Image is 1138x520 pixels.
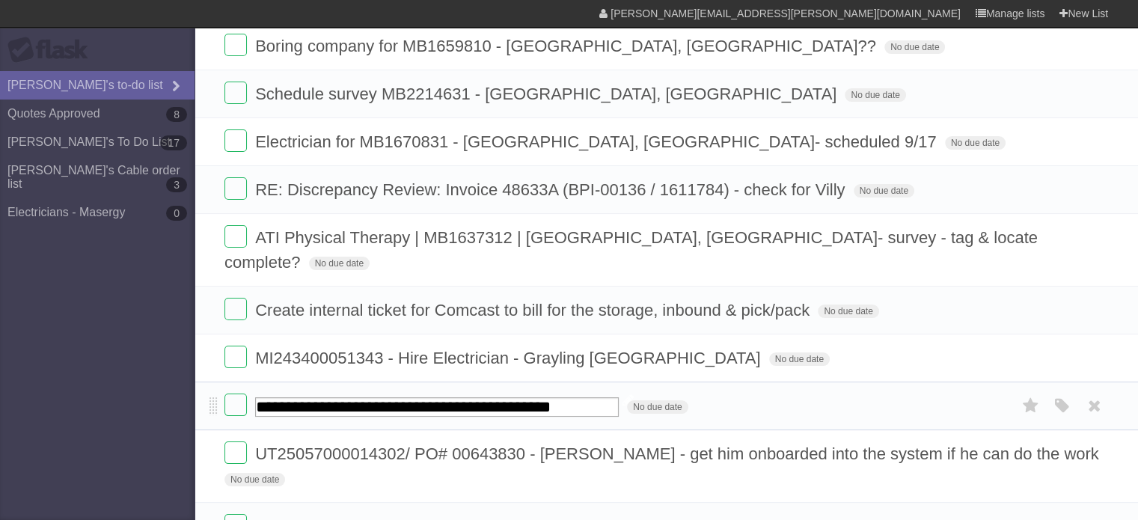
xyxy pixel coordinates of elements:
span: MI243400051343 - Hire Electrician - Grayling [GEOGRAPHIC_DATA] [255,349,764,367]
span: Create internal ticket for Comcast to bill for the storage, inbound & pick/pack [255,301,813,319]
span: UT25057000014302/ PO# 00643830 - [PERSON_NAME] - get him onboarded into the system if he can do t... [255,444,1103,463]
label: Done [224,441,247,464]
label: Done [224,394,247,416]
div: Flask [7,37,97,64]
b: 17 [160,135,187,150]
span: No due date [945,136,1006,150]
b: 0 [166,206,187,221]
label: Done [224,225,247,248]
b: 3 [166,177,187,192]
label: Done [224,34,247,56]
span: RE: Discrepancy Review: Invoice 48633A (BPI-00136 / 1611784) - check for Villy [255,180,848,199]
span: No due date [309,257,370,270]
span: No due date [224,473,285,486]
span: No due date [769,352,830,366]
span: No due date [884,40,945,54]
span: Boring company for MB1659810 - [GEOGRAPHIC_DATA], [GEOGRAPHIC_DATA]?? [255,37,880,55]
span: No due date [627,400,688,414]
span: No due date [818,305,878,318]
label: Done [224,82,247,104]
label: Done [224,298,247,320]
span: No due date [845,88,905,102]
b: 8 [166,107,187,122]
span: ATI Physical Therapy | MB1637312 | [GEOGRAPHIC_DATA], [GEOGRAPHIC_DATA]- survey - tag & locate co... [224,228,1038,272]
label: Done [224,177,247,200]
span: Electrician for MB1670831 - [GEOGRAPHIC_DATA], [GEOGRAPHIC_DATA]- scheduled 9/17 [255,132,940,151]
span: Schedule survey MB2214631 - [GEOGRAPHIC_DATA], [GEOGRAPHIC_DATA] [255,85,840,103]
label: Done [224,129,247,152]
span: No due date [854,184,914,198]
label: Star task [1017,394,1045,418]
label: Done [224,346,247,368]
